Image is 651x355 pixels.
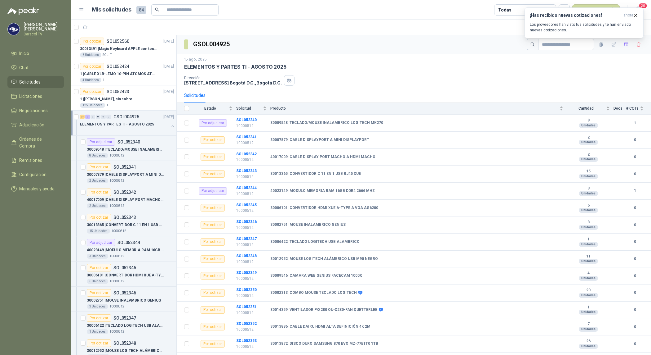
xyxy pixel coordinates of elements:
[19,136,58,149] span: Órdenes de Compra
[184,64,286,70] p: ELEMENTOS Y PARTES TI - AGOSTO 2025
[201,340,225,348] div: Por cotizar
[236,237,257,241] b: SOL052347
[236,220,257,224] a: SOL052346
[626,307,644,313] b: 0
[567,288,610,293] b: 20
[7,62,64,74] a: Chat
[236,123,267,129] p: 10000512
[7,183,64,195] a: Manuales y ayuda
[498,7,511,13] div: Todas
[626,120,644,126] b: 1
[236,254,257,258] a: SOL052348
[270,121,383,125] b: 30009548 | TECLADO/MOUSE INALAMBRICO LOGITECH MK270
[109,254,124,259] p: 10000512
[626,102,651,115] th: # COTs
[626,256,644,262] b: 0
[623,13,633,18] span: ahora
[236,157,267,163] p: 10000512
[87,247,164,253] p: 40023149 | MODULO MEMORIA RAM 16GB DDR4 2666 MHZ
[236,135,257,139] a: SOL052341
[184,76,281,80] p: Dirección
[19,93,42,100] span: Licitaciones
[87,339,111,347] div: Por cotizar
[201,306,225,314] div: Por cotizar
[236,288,257,292] b: SOL052350
[626,188,644,194] b: 1
[270,171,361,176] b: 30013365 | CONVERTIDOR C 11 EN 1 USB RJ45 XUE
[80,46,157,52] p: 30013491 | Magic Keyboard APPLE con teclado númerico en Español Plateado
[567,322,610,327] b: 7
[80,38,104,45] div: Por cotizar
[19,121,44,128] span: Adjudicación
[270,273,362,278] b: 30009546 | CAMARA WEB GENIUS FACECAM 1000X
[19,171,46,178] span: Configuración
[530,22,638,33] p: Los proveedores han visto tus solicitudes y te han enviado nuevas cotizaciones.
[201,289,225,297] div: Por cotizar
[19,64,29,71] span: Chat
[579,174,598,179] div: Unidades
[579,140,598,145] div: Unidades
[236,310,267,316] p: 10000512
[270,138,369,143] b: 30007879 | CABLE DISPLAYPORT A MINI DISPLAYPORT
[626,273,644,279] b: 0
[87,229,110,234] div: 15 Unidades
[626,137,644,143] b: 0
[567,106,605,111] span: Cantidad
[270,102,567,115] th: Producto
[567,254,610,259] b: 11
[87,289,111,297] div: Por cotizar
[8,23,20,35] img: Company Logo
[111,229,126,234] p: 10000512
[201,136,225,144] div: Por cotizar
[236,203,257,207] a: SOL052345
[270,307,377,312] b: 30014359 | VENTILADOR P/X280 QU-X280-FAN QUETTERLEE
[567,169,610,174] b: 15
[236,169,257,173] a: SOL052343
[106,115,111,119] div: 0
[236,305,257,309] a: SOL052351
[87,147,164,152] p: 30009548 | TECLADO/MOUSE INALAMBRICO LOGITECH MK270
[184,92,206,99] div: Solicitudes
[236,327,267,333] p: 10000512
[236,271,257,275] b: SOL052349
[236,140,267,146] p: 10000512
[236,152,257,156] a: SOL052342
[117,240,140,245] p: SOL052344
[236,208,267,214] p: 10000512
[579,276,598,281] div: Unidades
[236,118,257,122] a: SOL052340
[530,42,535,47] span: search
[579,293,598,298] div: Unidades
[626,171,644,177] b: 0
[80,96,132,102] p: 1 | [PERSON_NAME], sin sobre
[87,329,108,334] div: 1 Unidades
[87,222,164,228] p: 30013365 | CONVERTIDOR C 11 EN 1 USB RJ45 XUE
[109,304,124,309] p: 10000512
[19,107,48,114] span: Negociaciones
[201,272,225,280] div: Por cotizar
[91,115,95,119] div: 0
[113,266,136,270] p: SOL052345
[579,123,598,128] div: Unidades
[201,153,225,161] div: Por cotizar
[270,290,357,295] b: 30002313 | COMBO MOUSE TECLADO LOGITECH
[71,186,176,211] a: Por cotizarSOL05234240017009 |CABLE DISPLAY PORT MACHO A HDMI MACHO2 Unidades10000512
[579,242,598,247] div: Unidades
[184,80,281,85] p: [STREET_ADDRESS] Bogotá D.C. , Bogotá D.C.
[87,153,108,158] div: 8 Unidades
[87,189,111,196] div: Por cotizar
[113,215,136,220] p: SOL052343
[626,205,644,211] b: 0
[530,13,621,18] h3: ¡Has recibido nuevas cotizaciones!
[71,136,176,161] a: Por adjudicarSOL05234030009548 |TECLADO/MOUSE INALAMBRICO LOGITECH MK2708 Unidades10000512
[87,272,164,278] p: 30006101 | CONVERTIDOR HDMI XUE A-TYPE A VGA AG6200
[236,242,267,248] p: 10000512
[270,206,378,211] b: 30006101 | CONVERTIDOR HDMI XUE A-TYPE A VGA AG6200
[87,323,164,329] p: 30006422 | TECLADO LOGITECH USB ALAMBRICO
[87,314,111,322] div: Por cotizar
[113,316,136,320] p: SOL052347
[184,57,207,62] p: 15 ago, 2025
